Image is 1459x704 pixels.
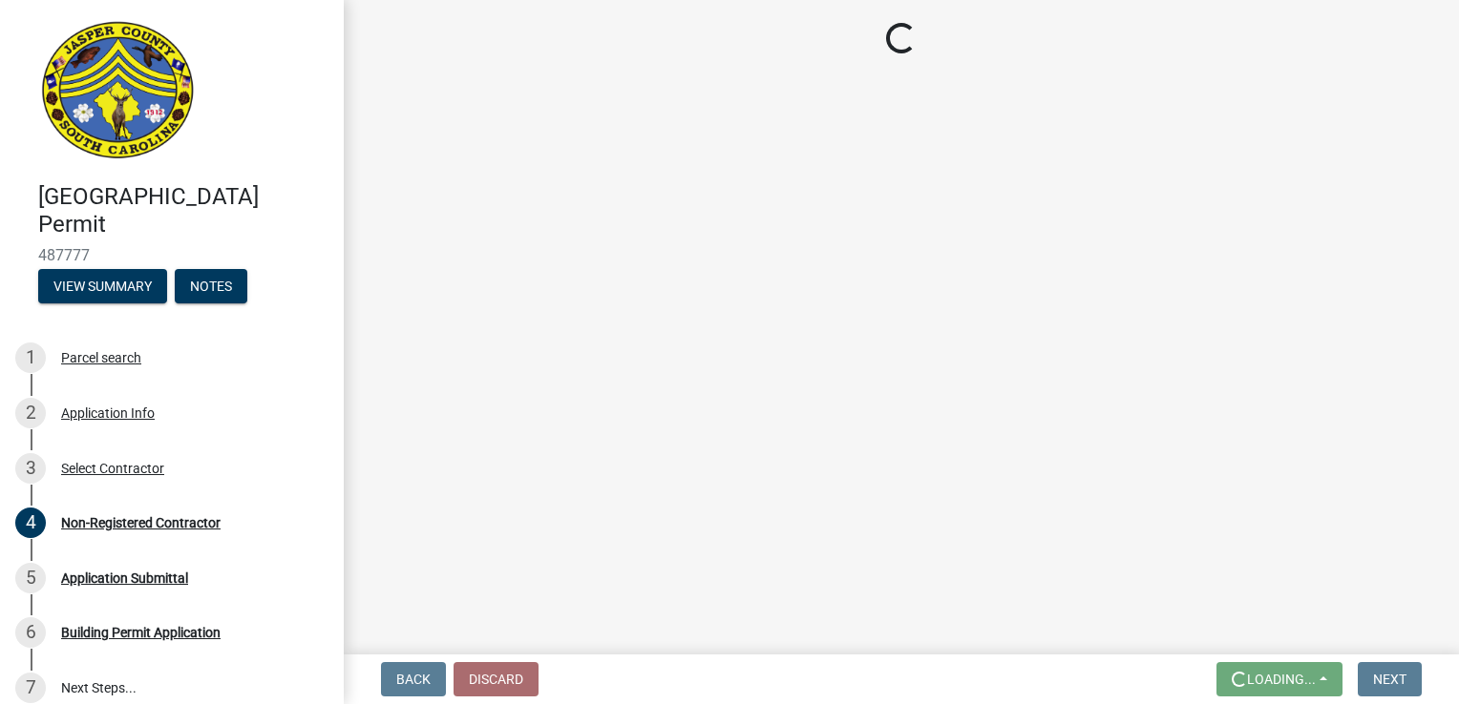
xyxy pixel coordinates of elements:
[61,462,164,475] div: Select Contractor
[38,280,167,295] wm-modal-confirm: Summary
[61,571,188,585] div: Application Submittal
[1373,672,1406,687] span: Next
[454,662,539,696] button: Discard
[175,269,247,303] button: Notes
[61,351,141,364] div: Parcel search
[175,280,247,295] wm-modal-confirm: Notes
[396,672,431,687] span: Back
[1216,662,1343,696] button: Loading...
[61,626,221,639] div: Building Permit Application
[38,20,198,163] img: Jasper County, South Carolina
[1247,672,1316,687] span: Loading...
[381,662,446,696] button: Back
[38,246,306,264] span: 487777
[15,507,46,538] div: 4
[38,183,328,238] h4: [GEOGRAPHIC_DATA] Permit
[61,406,155,420] div: Application Info
[15,563,46,593] div: 5
[61,516,221,529] div: Non-Registered Contractor
[1358,662,1422,696] button: Next
[15,673,46,703] div: 7
[15,342,46,373] div: 1
[38,269,167,303] button: View Summary
[15,398,46,428] div: 2
[15,617,46,648] div: 6
[15,453,46,484] div: 3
